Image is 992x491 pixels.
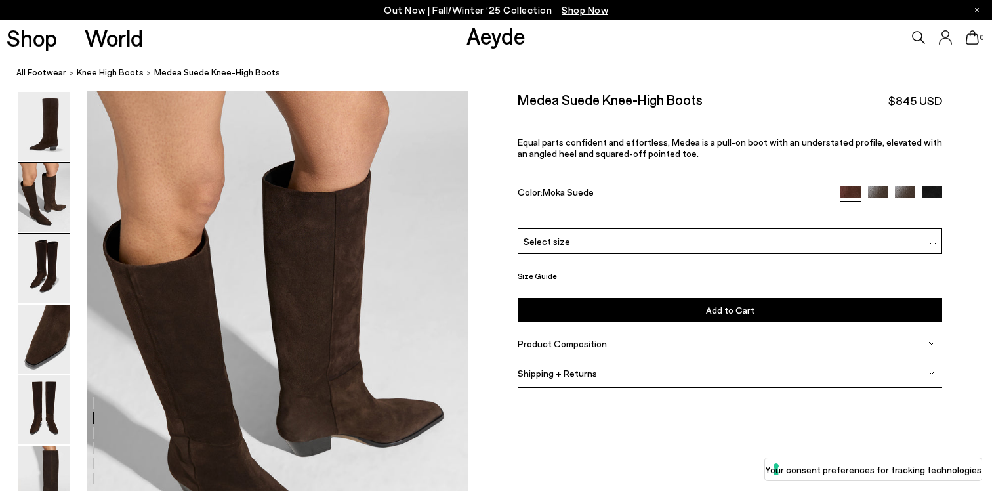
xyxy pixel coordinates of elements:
[518,338,607,349] span: Product Composition
[18,92,70,161] img: Medea Suede Knee-High Boots - Image 1
[466,22,526,49] a: Aeyde
[518,91,703,108] h2: Medea Suede Knee-High Boots
[77,66,144,79] a: knee high boots
[384,2,608,18] p: Out Now | Fall/Winter ‘25 Collection
[562,4,608,16] span: Navigate to /collections/new-in
[77,67,144,77] span: knee high boots
[518,368,597,379] span: Shipping + Returns
[928,340,935,347] img: svg%3E
[518,268,557,284] button: Size Guide
[16,66,66,79] a: All Footwear
[765,458,982,480] button: Your consent preferences for tracking technologies
[18,375,70,444] img: Medea Suede Knee-High Boots - Image 5
[16,55,992,91] nav: breadcrumb
[18,305,70,374] img: Medea Suede Knee-High Boots - Image 4
[706,305,754,316] span: Add to Cart
[888,93,942,109] span: $845 USD
[18,234,70,303] img: Medea Suede Knee-High Boots - Image 3
[979,34,985,41] span: 0
[518,137,943,159] p: Equal parts confident and effortless, Medea is a pull-on boot with an understated profile, elevat...
[930,240,936,247] img: svg%3E
[85,26,143,49] a: World
[543,186,594,197] span: Moka Suede
[966,30,979,45] a: 0
[18,163,70,232] img: Medea Suede Knee-High Boots - Image 2
[765,463,982,477] label: Your consent preferences for tracking technologies
[7,26,57,49] a: Shop
[154,66,280,79] span: Medea Suede Knee-High Boots
[518,186,827,201] div: Color:
[928,370,935,376] img: svg%3E
[524,234,570,248] span: Select size
[518,298,943,322] button: Add to Cart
